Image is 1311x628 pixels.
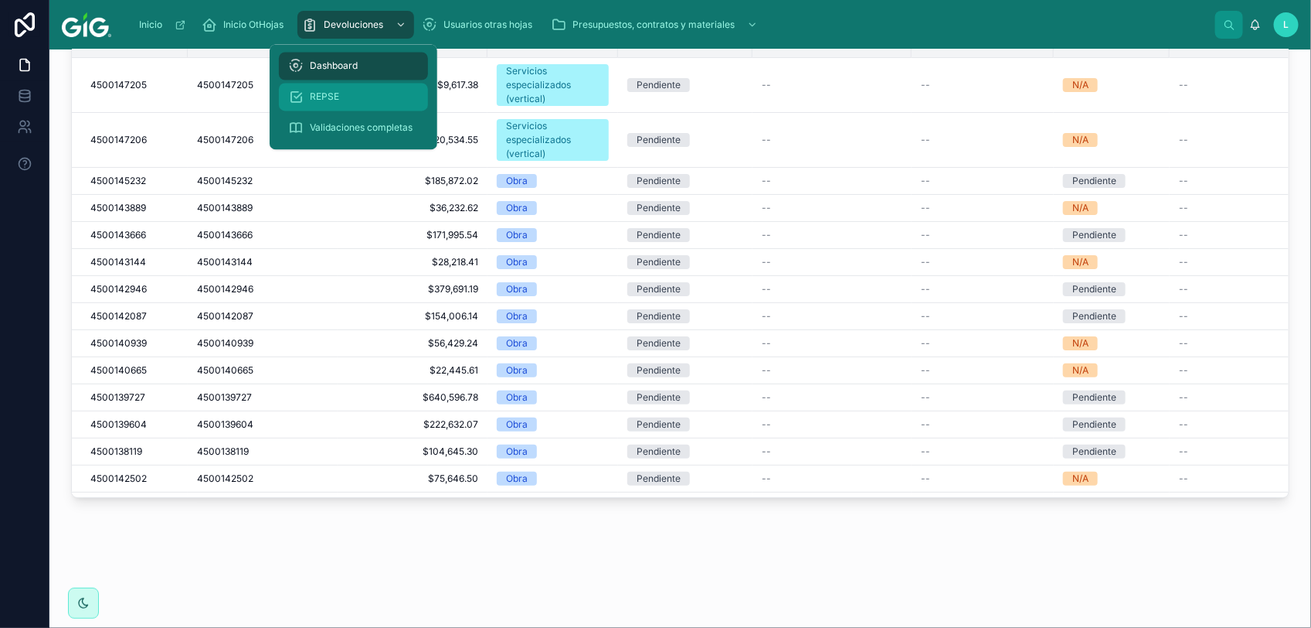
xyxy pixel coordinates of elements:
span: 4500142502 [197,473,253,485]
span: 4500143889 [90,202,146,214]
span: 4500143144 [90,256,146,268]
div: Pendiente [637,336,681,350]
span: -- [762,364,771,377]
div: Obra [506,445,528,459]
span: -- [1179,256,1188,268]
span: 4500140665 [197,364,253,377]
div: Pendiente [637,78,681,92]
span: 4500147205 [197,79,253,91]
span: -- [762,175,771,187]
span: -- [1179,283,1188,295]
span: $28,218.41 [347,256,478,268]
span: 4500140939 [90,337,147,350]
span: -- [1179,364,1188,377]
span: -- [921,256,930,268]
div: Obra [506,282,528,296]
span: 4500143666 [90,229,146,241]
div: Pendiente [1072,391,1116,404]
div: Obra [506,363,528,377]
span: -- [921,391,930,404]
span: -- [921,337,930,350]
div: Obra [506,174,528,188]
div: Obra [506,391,528,404]
span: Presupuestos, contratos y materiales [572,19,735,31]
div: Pendiente [637,391,681,404]
div: N/A [1072,472,1089,486]
div: Pendiente [637,174,681,188]
span: -- [921,202,930,214]
div: N/A [1072,133,1089,147]
span: -- [1179,79,1188,91]
span: -- [921,418,930,431]
span: -- [762,391,771,404]
span: 4500142946 [197,283,253,295]
div: Pendiente [637,418,681,432]
span: 4500139727 [197,391,252,404]
a: Validaciones completas [279,114,428,142]
span: -- [762,256,771,268]
span: -- [762,310,771,323]
div: Obra [506,228,528,242]
div: Pendiente [1072,418,1116,432]
span: Inicio [139,19,162,31]
span: -- [921,445,930,458]
span: -- [762,283,771,295]
div: Pendiente [637,255,681,269]
span: -- [1179,473,1188,485]
span: Devoluciones [324,19,383,31]
div: Pendiente [637,445,681,459]
span: -- [762,134,771,146]
span: -- [762,445,771,458]
span: -- [762,229,771,241]
span: -- [762,473,771,485]
span: -- [921,283,930,295]
span: 4500138119 [197,445,249,458]
div: Servicios especializados (vertical) [506,119,599,161]
div: Pendiente [637,228,681,242]
div: Pendiente [637,472,681,486]
span: L [1284,19,1289,31]
div: Pendiente [637,201,681,215]
div: N/A [1072,201,1089,215]
span: -- [1179,202,1188,214]
div: N/A [1072,336,1089,350]
span: $36,232.62 [347,202,478,214]
div: Pendiente [637,363,681,377]
span: 4500145232 [90,175,146,187]
span: 4500143889 [197,202,253,214]
span: -- [1179,418,1188,431]
a: Devoluciones [297,11,414,39]
div: Obra [506,201,528,215]
span: 4500139604 [90,418,147,431]
span: $22,445.61 [347,364,478,377]
span: -- [1179,310,1188,323]
span: 4500147205 [90,79,147,91]
span: $185,872.02 [347,175,478,187]
span: -- [1179,175,1188,187]
span: 4500142087 [197,310,253,323]
span: 4500142087 [90,310,147,323]
span: Validaciones completas [310,122,413,135]
span: $75,646.50 [347,473,478,485]
span: -- [921,175,930,187]
span: REPSE [310,91,339,104]
span: 4500143666 [197,229,253,241]
span: -- [921,364,930,377]
span: $222,632.07 [347,418,478,431]
span: Inicio OtHojas [223,19,284,31]
span: -- [762,79,771,91]
span: -- [1179,229,1188,241]
span: 4500139727 [90,391,145,404]
a: Dashboard [279,53,428,80]
div: scrollable content [124,8,1215,42]
div: Pendiente [1072,445,1116,459]
span: Usuarios otras hojas [443,19,532,31]
span: Dashboard [310,60,358,73]
span: 4500147206 [197,134,253,146]
img: App logo [62,12,111,37]
span: -- [1179,337,1188,350]
a: Usuarios otras hojas [417,11,543,39]
a: REPSE [279,84,428,111]
div: Pendiente [637,133,681,147]
div: Servicios especializados (vertical) [506,64,599,106]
